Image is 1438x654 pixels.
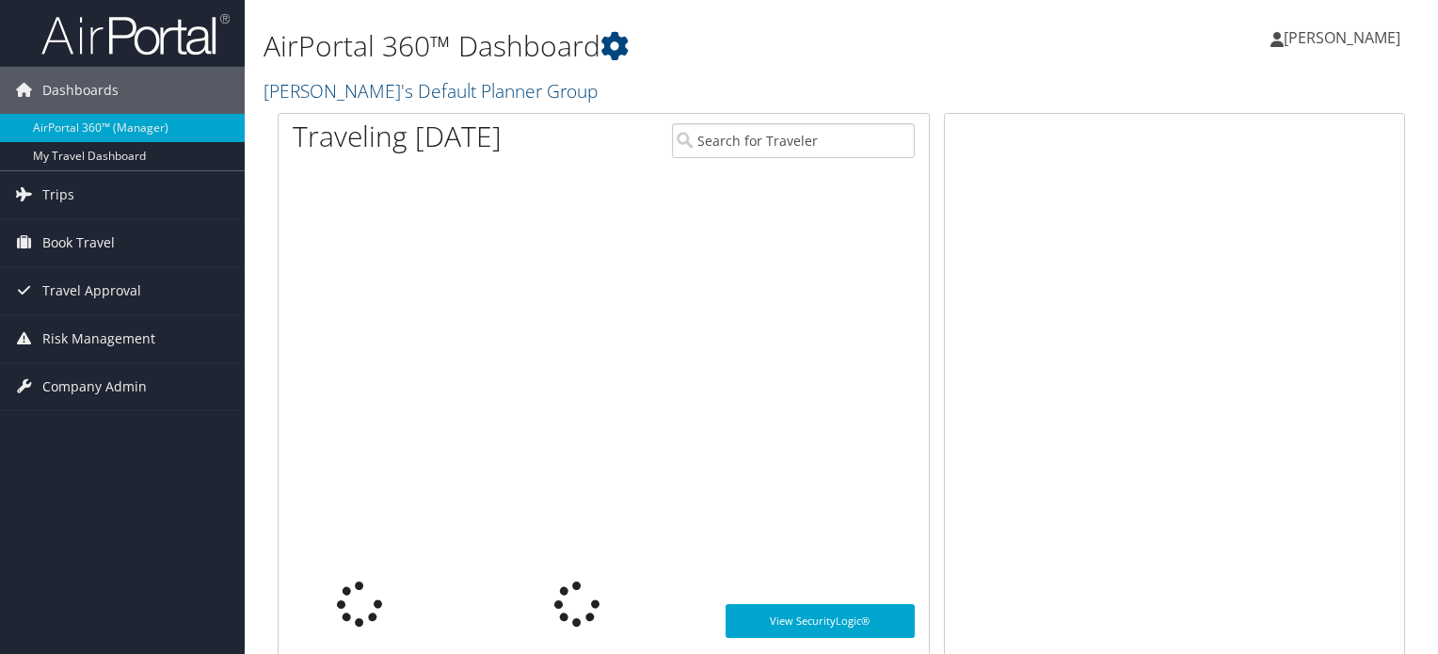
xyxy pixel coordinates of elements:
h1: AirPortal 360™ Dashboard [264,26,1034,66]
a: [PERSON_NAME] [1270,9,1419,66]
img: airportal-logo.png [41,12,230,56]
a: [PERSON_NAME]'s Default Planner Group [264,78,602,104]
input: Search for Traveler [672,123,915,158]
span: Trips [42,171,74,218]
span: Risk Management [42,315,155,362]
span: Dashboards [42,67,119,114]
span: Book Travel [42,219,115,266]
span: [PERSON_NAME] [1284,27,1400,48]
span: Company Admin [42,363,147,410]
a: View SecurityLogic® [726,604,914,638]
span: Travel Approval [42,267,141,314]
h1: Traveling [DATE] [293,117,502,156]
